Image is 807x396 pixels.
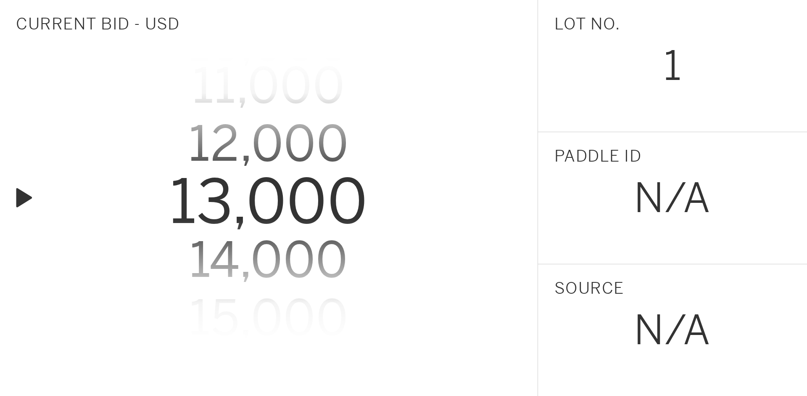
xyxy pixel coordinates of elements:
div: N/A [634,178,711,218]
div: N/A [634,310,711,351]
div: 1 [664,46,682,86]
div: LOT NO. [554,16,620,32]
div: Current Bid - USD [16,16,180,32]
div: SOURCE [554,280,624,296]
div: PADDLE ID [554,148,642,164]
